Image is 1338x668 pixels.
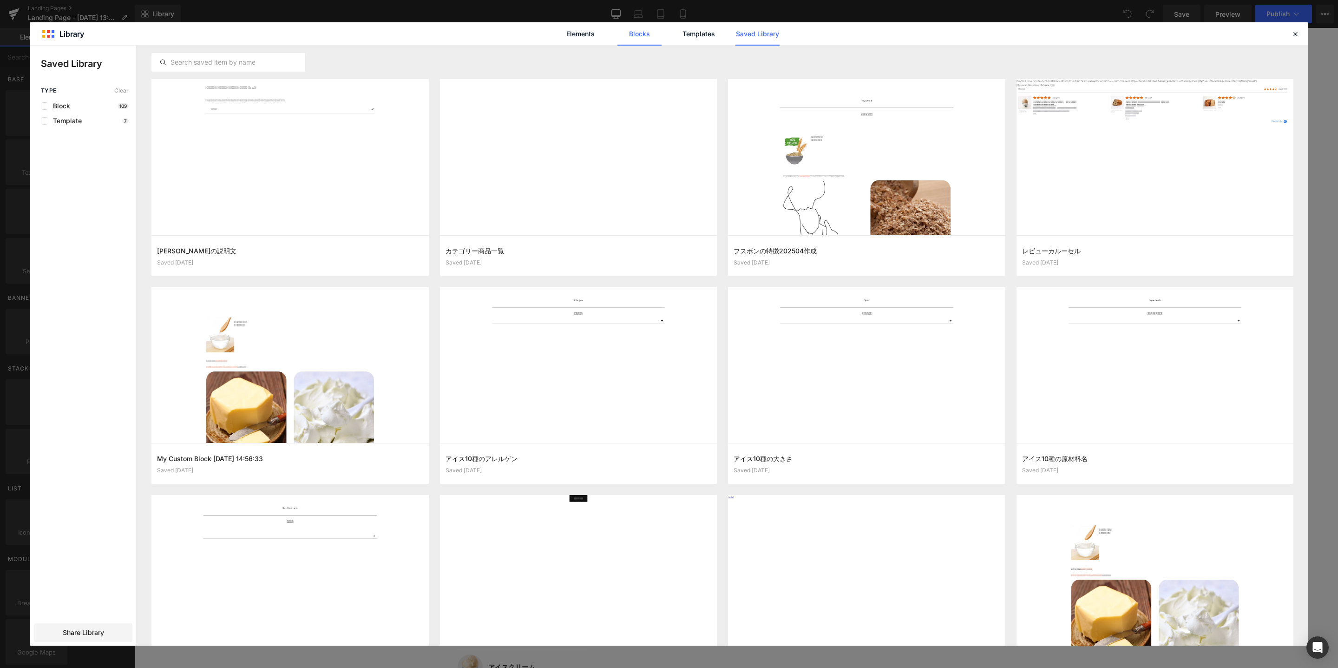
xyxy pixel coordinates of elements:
[323,282,453,316] a: 新商品
[551,334,807,340] p: or Drag & Drop elements from left sidebar
[466,73,580,86] a: ふすまパン “フスボン”とは？
[323,98,881,117] summary: 本日の発送状況
[323,622,453,656] a: アイスクリーム
[558,22,603,46] a: Elements
[551,21,653,62] img: フスボン
[589,74,639,84] span: お客様の声
[694,31,815,51] p: お電話でのご注文
[1022,454,1288,463] h3: アイス10種の原材料名
[676,22,721,46] a: Templates
[637,308,721,326] a: Explore Template
[735,22,780,46] a: Saved Library
[323,398,453,411] p: CATEGORY
[48,102,70,110] span: Block
[157,259,423,266] div: Saved [DATE]
[323,419,453,452] a: 食パン
[384,74,457,84] span: 売れ筋ランキング
[323,521,453,554] a: ピザ・惣菜パン
[446,454,712,463] h3: アイス10種のアレルゲン
[734,467,1000,474] div: Saved [DATE]
[323,555,453,588] a: ケーキ・洋菓子
[375,401,439,408] span: カテゴリーから探す
[860,66,880,86] button: 商品名・キーワードで検索
[756,66,880,86] input: 商品名・キーワードで検索
[446,467,712,474] div: Saved [DATE]
[446,259,712,266] div: Saved [DATE]
[824,43,852,52] span: ログイン
[1306,636,1329,659] div: Open Intercom Messenger
[63,628,104,637] span: Share Library
[323,248,453,282] a: 初めての方へ
[426,182,446,202] button: 検索
[859,43,886,52] span: カート
[709,37,800,52] span: [PHONE_NUMBER]
[1022,246,1288,256] h3: レビューカルーセル
[446,246,712,256] h3: カテゴリー商品一覧
[323,74,375,84] span: 商品一覧
[323,589,453,622] a: ホールケーキ
[734,246,1000,256] h3: フスボンの特徴202504作成
[330,141,447,151] dt: SEARCH
[157,467,423,474] div: Saved [DATE]
[48,117,82,125] span: Template
[157,454,423,463] h3: My Custom Block [DATE] 14:56:33
[157,246,423,256] h3: [PERSON_NAME]の説明文
[41,87,57,94] span: Type
[323,487,453,520] a: 菓子パン
[734,259,1000,266] div: Saved [DATE]
[323,316,453,350] a: 誕生日ギフト
[118,103,129,109] p: 109
[617,22,662,46] a: Blocks
[323,453,453,486] a: ベーグル
[734,454,1000,463] h3: アイス10種の大きさ
[344,162,371,170] span: 商品検索
[589,73,639,86] a: お客様の声
[384,73,457,86] a: 売れ筋ランキング
[398,162,439,170] span: 読みもの検索
[152,57,305,68] input: Search saved item by name
[323,350,453,384] a: セール商品
[323,227,453,241] p: FEATURE
[41,57,136,71] p: Saved Library
[114,87,129,94] span: Clear
[551,199,807,210] p: Start building your page
[323,73,375,86] a: 商品一覧
[371,231,394,238] span: 特集
[824,31,852,52] a: ログイン
[1022,467,1288,474] div: Saved [DATE]
[330,182,446,203] input: 検索
[122,118,129,124] p: 7
[1022,259,1288,266] div: Saved [DATE]
[859,31,886,52] a: カート
[466,74,580,84] span: ふすまパン “フスボン”とは？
